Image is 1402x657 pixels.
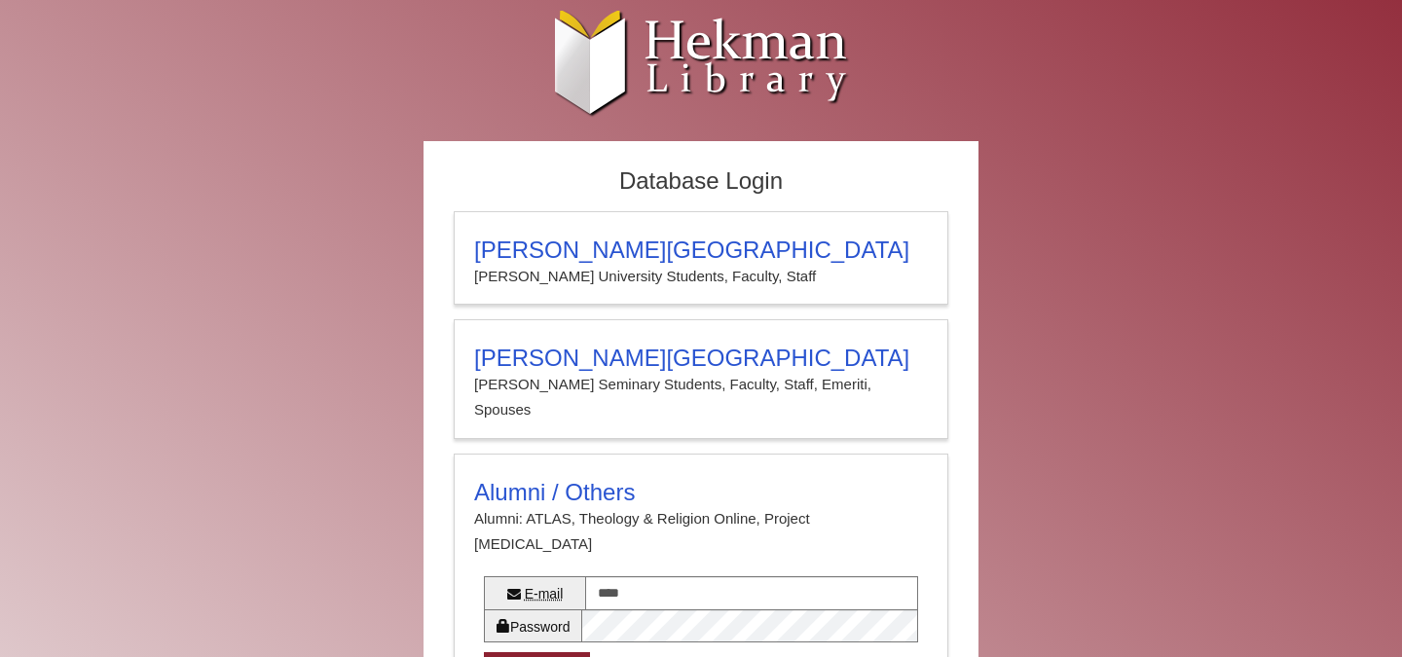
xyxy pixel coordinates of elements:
h3: [PERSON_NAME][GEOGRAPHIC_DATA] [474,237,928,264]
abbr: E-mail or username [525,586,564,602]
p: [PERSON_NAME] University Students, Faculty, Staff [474,264,928,289]
h3: Alumni / Others [474,479,928,506]
a: [PERSON_NAME][GEOGRAPHIC_DATA][PERSON_NAME] Seminary Students, Faculty, Staff, Emeriti, Spouses [454,319,948,439]
label: Password [484,609,581,642]
h2: Database Login [444,162,958,201]
a: [PERSON_NAME][GEOGRAPHIC_DATA][PERSON_NAME] University Students, Faculty, Staff [454,211,948,305]
p: [PERSON_NAME] Seminary Students, Faculty, Staff, Emeriti, Spouses [474,372,928,423]
p: Alumni: ATLAS, Theology & Religion Online, Project [MEDICAL_DATA] [474,506,928,558]
h3: [PERSON_NAME][GEOGRAPHIC_DATA] [474,345,928,372]
summary: Alumni / OthersAlumni: ATLAS, Theology & Religion Online, Project [MEDICAL_DATA] [474,479,928,558]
